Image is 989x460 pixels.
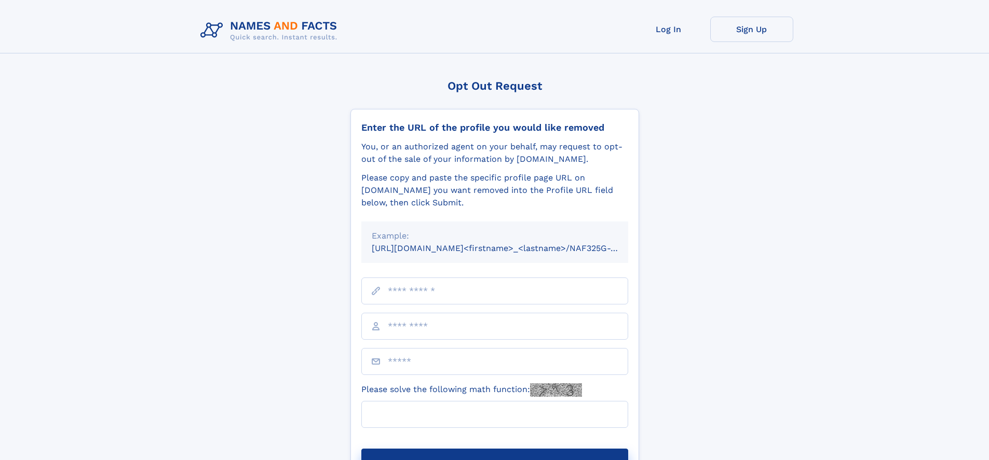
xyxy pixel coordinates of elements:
[361,141,628,165] div: You, or an authorized agent on your behalf, may request to opt-out of the sale of your informatio...
[196,17,346,45] img: Logo Names and Facts
[627,17,710,42] a: Log In
[372,230,618,242] div: Example:
[710,17,793,42] a: Sign Up
[350,79,639,92] div: Opt Out Request
[361,122,628,133] div: Enter the URL of the profile you would like removed
[361,383,582,397] label: Please solve the following math function:
[361,172,628,209] div: Please copy and paste the specific profile page URL on [DOMAIN_NAME] you want removed into the Pr...
[372,243,648,253] small: [URL][DOMAIN_NAME]<firstname>_<lastname>/NAF325G-xxxxxxxx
